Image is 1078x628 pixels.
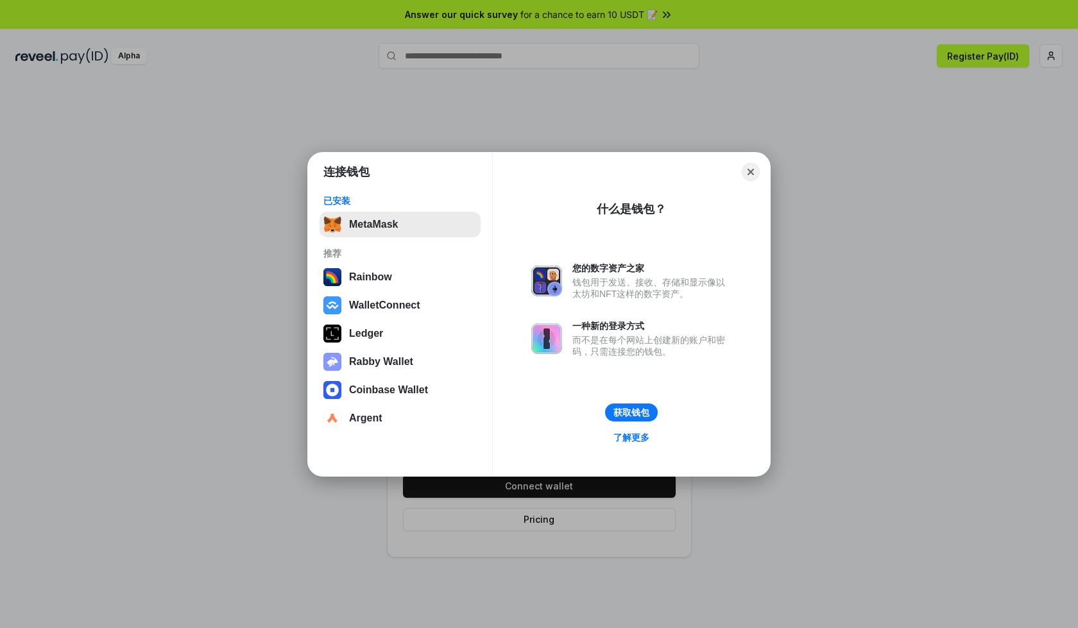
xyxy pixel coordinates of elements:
[349,412,382,424] div: Argent
[320,264,481,290] button: Rainbow
[320,349,481,375] button: Rabby Wallet
[323,248,477,259] div: 推荐
[572,320,732,332] div: 一种新的登录方式
[572,262,732,274] div: 您的数字资产之家
[320,293,481,318] button: WalletConnect
[323,325,341,343] img: svg+xml,%3Csvg%20xmlns%3D%22http%3A%2F%2Fwww.w3.org%2F2000%2Fsvg%22%20width%3D%2228%22%20height%3...
[597,201,666,217] div: 什么是钱包？
[323,164,370,180] h1: 连接钱包
[323,296,341,314] img: svg+xml,%3Csvg%20width%3D%2228%22%20height%3D%2228%22%20viewBox%3D%220%200%2028%2028%22%20fill%3D...
[531,323,562,354] img: svg+xml,%3Csvg%20xmlns%3D%22http%3A%2F%2Fwww.w3.org%2F2000%2Fsvg%22%20fill%3D%22none%22%20viewBox...
[323,216,341,233] img: svg+xml,%3Csvg%20fill%3D%22none%22%20height%3D%2233%22%20viewBox%3D%220%200%2035%2033%22%20width%...
[323,353,341,371] img: svg+xml,%3Csvg%20xmlns%3D%22http%3A%2F%2Fwww.w3.org%2F2000%2Fsvg%22%20fill%3D%22none%22%20viewBox...
[349,328,383,339] div: Ledger
[349,356,413,368] div: Rabby Wallet
[349,219,398,230] div: MetaMask
[606,429,657,446] a: 了解更多
[572,334,732,357] div: 而不是在每个网站上创建新的账户和密码，只需连接您的钱包。
[320,405,481,431] button: Argent
[323,409,341,427] img: svg+xml,%3Csvg%20width%3D%2228%22%20height%3D%2228%22%20viewBox%3D%220%200%2028%2028%22%20fill%3D...
[320,321,481,346] button: Ledger
[323,381,341,399] img: svg+xml,%3Csvg%20width%3D%2228%22%20height%3D%2228%22%20viewBox%3D%220%200%2028%2028%22%20fill%3D...
[531,266,562,296] img: svg+xml,%3Csvg%20xmlns%3D%22http%3A%2F%2Fwww.w3.org%2F2000%2Fsvg%22%20fill%3D%22none%22%20viewBox...
[349,271,392,283] div: Rainbow
[323,195,477,207] div: 已安装
[613,432,649,443] div: 了解更多
[572,276,732,300] div: 钱包用于发送、接收、存储和显示像以太坊和NFT这样的数字资产。
[613,407,649,418] div: 获取钱包
[605,403,658,421] button: 获取钱包
[323,268,341,286] img: svg+xml,%3Csvg%20width%3D%22120%22%20height%3D%22120%22%20viewBox%3D%220%200%20120%20120%22%20fil...
[320,377,481,403] button: Coinbase Wallet
[320,212,481,237] button: MetaMask
[349,384,428,396] div: Coinbase Wallet
[349,300,420,311] div: WalletConnect
[742,163,760,181] button: Close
